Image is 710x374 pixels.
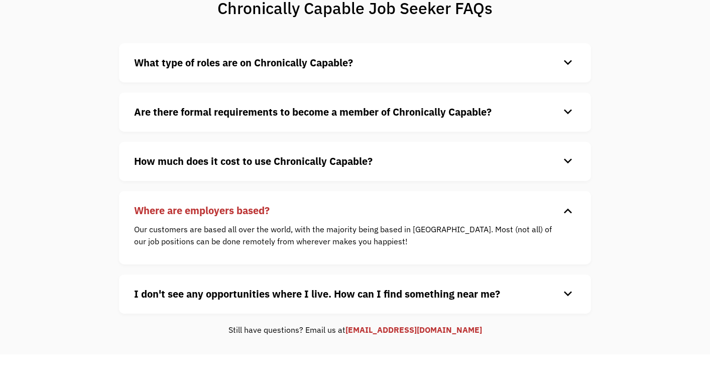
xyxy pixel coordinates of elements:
[134,154,373,168] strong: How much does it cost to use Chronically Capable?
[119,324,591,336] div: Still have questions? Email us at
[560,154,576,169] div: keyboard_arrow_down
[560,105,576,120] div: keyboard_arrow_down
[134,204,270,217] strong: Where are employers based?
[345,325,482,335] a: [EMAIL_ADDRESS][DOMAIN_NAME]
[560,55,576,70] div: keyboard_arrow_down
[134,56,353,69] strong: What type of roles are on Chronically Capable?
[560,203,576,218] div: keyboard_arrow_down
[134,105,492,119] strong: Are there formal requirements to become a member of Chronically Capable?
[560,287,576,302] div: keyboard_arrow_down
[134,287,500,301] strong: I don't see any opportunities where I live. How can I find something near me?
[134,223,561,247] p: Our customers are based all over the world, with the majority being based in [GEOGRAPHIC_DATA]. M...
